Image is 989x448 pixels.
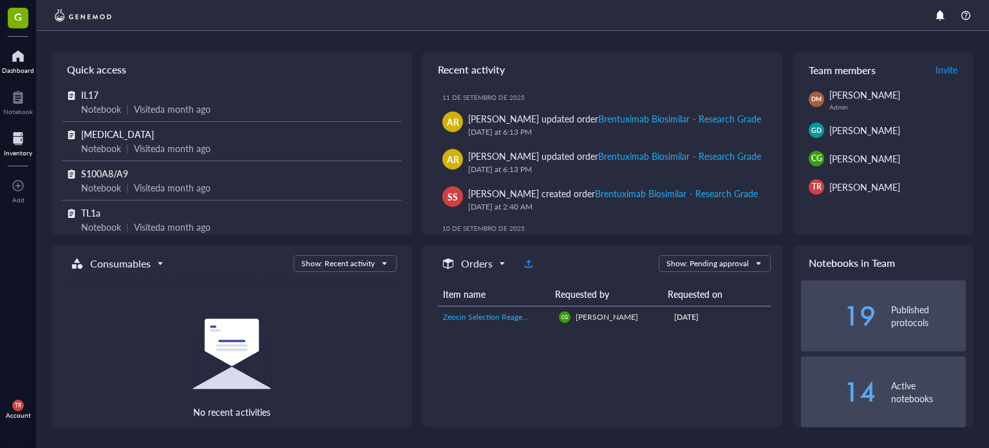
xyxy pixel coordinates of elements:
[3,108,33,115] div: Notebook
[301,258,375,269] div: Show: Recent activity
[468,186,758,200] div: [PERSON_NAME] created order
[81,128,154,141] span: [MEDICAL_DATA]
[811,153,822,164] span: CG
[447,190,458,204] span: SS
[81,141,121,155] div: Notebook
[829,180,900,193] span: [PERSON_NAME]
[812,181,822,193] span: TR
[468,200,762,213] div: [DATE] at 2:40 AM
[126,102,129,116] div: |
[550,282,662,306] th: Requested by
[2,66,34,74] div: Dashboard
[81,167,128,180] span: S100A8/A9
[433,181,773,219] a: SS[PERSON_NAME] created orderBrentuximab Biosimilar - Research Grade[DATE] at 2:40 AM
[4,149,32,157] div: Inventory
[81,220,121,234] div: Notebook
[52,52,412,88] div: Quick access
[81,180,121,195] div: Notebook
[443,311,529,322] span: Zeocin Selection Reagent
[801,382,876,402] div: 14
[829,124,900,137] span: [PERSON_NAME]
[4,128,32,157] a: Inventory
[52,8,115,23] img: genemod-logo
[134,180,211,195] div: Visited a month ago
[134,220,211,234] div: Visited a month ago
[90,256,151,271] h5: Consumables
[468,163,762,176] div: [DATE] at 6:13 PM
[468,149,761,163] div: [PERSON_NAME] updated order
[793,245,974,281] div: Notebooks in Team
[468,112,761,126] div: [PERSON_NAME] updated order
[811,95,822,104] span: DM
[891,379,966,405] div: Active notebooks
[134,102,211,116] div: Visited a month ago
[12,196,24,204] div: Add
[576,311,638,322] span: [PERSON_NAME]
[126,220,129,234] div: |
[3,87,33,115] a: Notebook
[433,144,773,181] a: AR[PERSON_NAME] updated orderBrentuximab Biosimilar - Research Grade[DATE] at 6:13 PM
[793,52,974,88] div: Team members
[2,46,34,74] a: Dashboard
[811,125,822,135] span: GD
[666,258,749,269] div: Show: Pending approval
[936,63,957,76] span: Invite
[663,282,761,306] th: Requested on
[561,314,568,320] span: CG
[891,303,966,329] div: Published protocols
[461,256,493,271] h5: Orders
[433,106,773,144] a: AR[PERSON_NAME] updated orderBrentuximab Biosimilar - Research Grade[DATE] at 6:13 PM
[801,306,876,326] div: 19
[935,59,958,80] button: Invite
[674,311,766,323] div: [DATE]
[829,103,966,111] div: Admin
[81,206,100,219] span: TL1a
[126,141,129,155] div: |
[81,88,99,101] span: IL17
[438,282,550,306] th: Item name
[134,141,211,155] div: Visited a month ago
[6,411,31,419] div: Account
[442,93,773,101] div: 11 de setembro de 2025
[447,152,459,166] span: AR
[468,126,762,139] div: [DATE] at 6:13 PM
[126,180,129,195] div: |
[595,187,757,200] div: Brentuximab Biosimilar - Research Grade
[829,152,900,165] span: [PERSON_NAME]
[598,150,760,162] div: Brentuximab Biosimilar - Research Grade
[447,115,459,129] span: AR
[15,402,21,409] span: TR
[422,52,783,88] div: Recent activity
[829,88,900,101] span: [PERSON_NAME]
[14,8,22,24] span: G
[192,318,272,389] img: Empty state
[81,102,121,116] div: Notebook
[598,112,760,125] div: Brentuximab Biosimilar - Research Grade
[443,311,549,323] a: Zeocin Selection Reagent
